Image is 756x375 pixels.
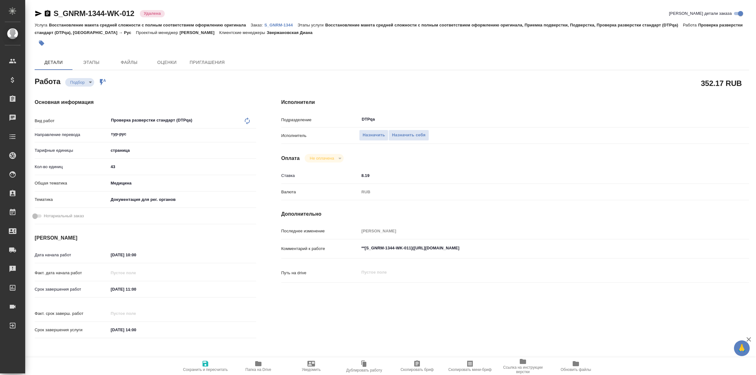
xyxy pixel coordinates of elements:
[448,367,491,372] span: Скопировать мини-бриф
[281,99,749,106] h4: Исполнители
[108,268,163,277] input: Пустое поле
[76,59,106,66] span: Этапы
[35,164,108,170] p: Кол-во единиц
[308,156,336,161] button: Не оплачена
[392,132,425,139] span: Назначить себя
[325,23,683,27] p: Восстановление макета средней сложности с полным соответствием оформлению оригинала, Приемка подв...
[35,180,108,186] p: Общая тематика
[298,23,325,27] p: Этапы услуги
[267,30,317,35] p: Звержановская Диана
[281,173,359,179] p: Ставка
[35,99,256,106] h4: Основная информация
[701,78,742,88] h2: 352.17 RUB
[251,23,264,27] p: Заказ:
[281,270,359,276] p: Путь на drive
[549,357,602,375] button: Обновить файлы
[359,130,388,141] button: Назначить
[281,117,359,123] p: Подразделение
[35,310,108,317] p: Факт. срок заверш. работ
[35,234,256,242] h4: [PERSON_NAME]
[35,36,49,50] button: Добавить тэг
[444,357,496,375] button: Скопировать мини-бриф
[108,309,163,318] input: Пустое поле
[245,367,271,372] span: Папка на Drive
[302,367,321,372] span: Уведомить
[305,154,343,162] div: Подбор
[108,145,256,156] div: страница
[108,162,256,171] input: ✎ Введи что-нибудь
[281,155,300,162] h4: Оплата
[400,367,433,372] span: Скопировать бриф
[264,23,297,27] p: S_GNRM-1344
[35,23,49,27] p: Услуга
[391,357,444,375] button: Скопировать бриф
[35,147,108,154] p: Тарифные единицы
[707,119,708,120] button: Open
[183,367,228,372] span: Сохранить и пересчитать
[68,80,87,85] button: Подбор
[281,133,359,139] p: Исполнитель
[281,246,359,252] p: Комментарий к работе
[734,340,750,356] button: 🙏
[359,243,710,253] textarea: **[S_GNRM-1344-WK-011]([URL][DOMAIN_NAME]
[359,171,710,180] input: ✎ Введи что-нибудь
[35,75,60,87] h2: Работа
[561,367,591,372] span: Обновить файлы
[359,226,710,236] input: Пустое поле
[38,59,69,66] span: Детали
[281,228,359,234] p: Последнее изменение
[359,187,710,197] div: RUB
[253,134,254,135] button: Open
[136,30,180,35] p: Проектный менеджер
[281,189,359,195] p: Валюта
[35,132,108,138] p: Направление перевода
[232,357,285,375] button: Папка на Drive
[152,59,182,66] span: Оценки
[346,368,382,372] span: Дублировать работу
[114,59,144,66] span: Файлы
[35,252,108,258] p: Дата начала работ
[44,10,51,17] button: Скопировать ссылку
[35,286,108,293] p: Срок завершения работ
[44,213,84,219] span: Нотариальный заказ
[500,365,546,374] span: Ссылка на инструкции верстки
[108,325,163,334] input: ✎ Введи что-нибудь
[108,178,256,189] div: Медицина
[179,357,232,375] button: Сохранить и пересчитать
[219,30,267,35] p: Клиентские менеджеры
[736,342,747,355] span: 🙏
[49,23,250,27] p: Восстановление макета средней сложности с полным соответствием оформлению оригинала
[35,270,108,276] p: Факт. дата начала работ
[108,250,163,259] input: ✎ Введи что-нибудь
[338,357,391,375] button: Дублировать работу
[683,23,698,27] p: Работа
[190,59,225,66] span: Приглашения
[108,285,163,294] input: ✎ Введи что-нибудь
[35,118,108,124] p: Вид работ
[388,130,429,141] button: Назначить себя
[35,10,42,17] button: Скопировать ссылку для ЯМессенджера
[669,10,732,17] span: [PERSON_NAME] детали заказа
[54,9,134,18] a: S_GNRM-1344-WK-012
[281,210,749,218] h4: Дополнительно
[180,30,219,35] p: [PERSON_NAME]
[496,357,549,375] button: Ссылка на инструкции верстки
[35,196,108,203] p: Тематика
[35,327,108,333] p: Срок завершения услуги
[363,132,385,139] span: Назначить
[264,22,297,27] a: S_GNRM-1344
[108,194,256,205] div: Документация для рег. органов
[285,357,338,375] button: Уведомить
[65,78,94,87] div: Подбор
[144,10,161,17] p: Удалена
